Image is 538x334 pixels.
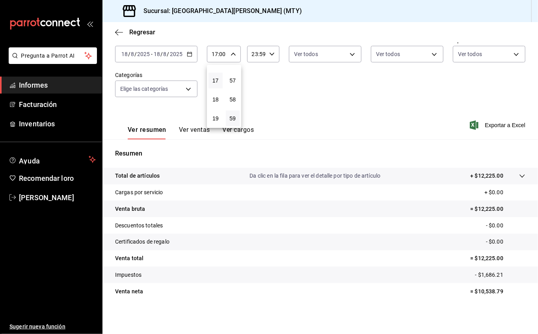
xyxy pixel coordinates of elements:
button: 59 [226,111,240,126]
button: 58 [226,92,240,107]
font: 19 [212,115,219,122]
font: 58 [229,96,236,103]
font: 59 [229,115,236,122]
font: 57 [229,77,236,84]
font: 17 [212,77,219,84]
button: 17 [208,73,223,88]
button: 18 [208,92,223,107]
button: 57 [226,73,240,88]
button: 19 [208,111,223,126]
font: 18 [212,96,219,103]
